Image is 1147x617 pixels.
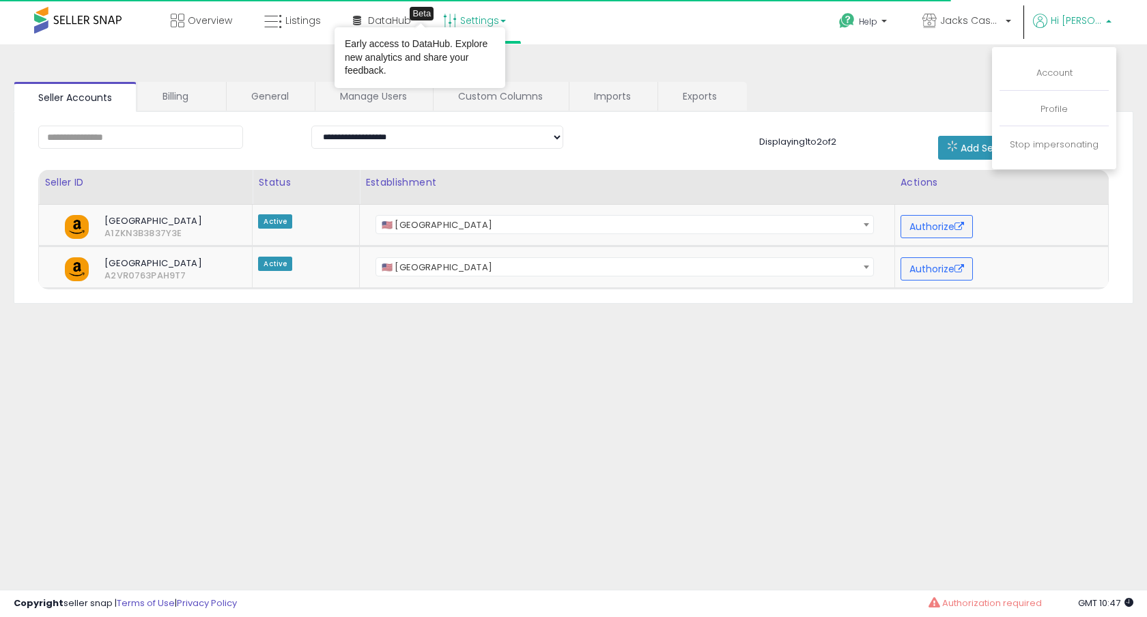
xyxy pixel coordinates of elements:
[285,14,321,27] span: Listings
[138,82,225,111] a: Billing
[1033,14,1111,44] a: Hi [PERSON_NAME]
[376,216,873,235] span: 🇺🇸 United States
[258,175,354,190] div: Status
[94,215,221,227] span: [GEOGRAPHIC_DATA]
[828,2,901,44] a: Help
[569,82,656,111] a: Imports
[94,270,115,282] span: A2VR0763PAH9T7
[859,16,877,27] span: Help
[759,135,836,148] span: Displaying 1 to 2 of 2
[901,215,973,238] button: Authorize
[901,257,973,281] button: Authorize
[188,14,232,27] span: Overview
[94,227,115,240] span: A1ZKN3B3837Y3E
[368,14,411,27] span: DataHub
[376,215,874,234] span: 🇺🇸 United States
[1078,597,1133,609] span: 2025-08-15 10:47 GMT
[961,141,1100,155] span: Add Selling Walmart Account
[177,597,237,609] a: Privacy Policy
[227,82,313,111] a: General
[434,82,567,111] a: Custom Columns
[376,257,874,276] span: 🇺🇸 United States
[258,214,292,229] span: Active
[315,82,431,111] a: Manage Users
[901,175,1103,190] div: Actions
[65,257,89,281] img: amazon.png
[658,82,746,111] a: Exports
[44,175,246,190] div: Seller ID
[1036,66,1073,79] a: Account
[410,7,434,20] div: Tooltip anchor
[94,257,221,270] span: [GEOGRAPHIC_DATA]
[838,12,855,29] i: Get Help
[942,597,1042,609] span: Authorization required
[940,14,1002,27] span: Jacks Cases & [PERSON_NAME]'s Closet
[376,258,873,277] span: 🇺🇸 United States
[1040,102,1068,115] a: Profile
[938,136,1109,160] button: Add Selling Walmart Account
[365,175,889,190] div: Establishment
[1051,14,1102,27] span: Hi [PERSON_NAME]
[258,257,292,271] span: Active
[14,597,237,610] div: seller snap | |
[1010,138,1099,151] a: Stop impersonating
[65,215,89,239] img: amazon.png
[345,38,495,78] div: Early access to DataHub. Explore new analytics and share your feedback.
[117,597,175,609] a: Terms of Use
[14,82,137,112] a: Seller Accounts
[14,597,63,609] strong: Copyright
